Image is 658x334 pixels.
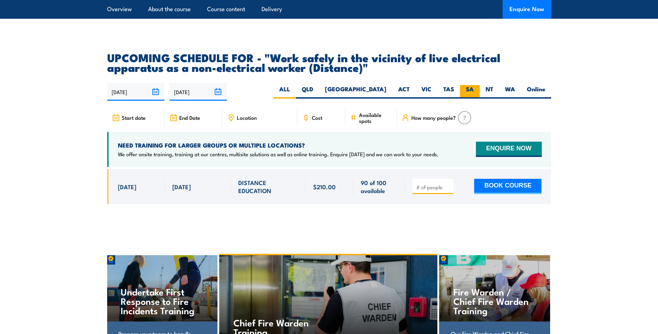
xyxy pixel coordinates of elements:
[118,151,438,158] p: We offer onsite training, training at our centres, multisite solutions as well as online training...
[296,85,319,99] label: QLD
[460,85,480,99] label: SA
[238,178,298,195] span: DISTANCE EDUCATION
[312,115,322,120] span: Cost
[121,287,203,315] h4: Undertake First Response to Fire Incidents Training
[480,85,499,99] label: NT
[170,83,227,101] input: To date
[107,83,164,101] input: From date
[273,85,296,99] label: ALL
[359,112,392,124] span: Available spots
[237,115,257,120] span: Location
[437,85,460,99] label: TAS
[118,183,136,191] span: [DATE]
[416,85,437,99] label: VIC
[118,141,438,149] h4: NEED TRAINING FOR LARGER GROUPS OR MULTIPLE LOCATIONS?
[416,184,451,191] input: # of people
[361,178,397,195] span: 90 of 100 available
[476,142,541,157] button: ENQUIRE NOW
[172,183,191,191] span: [DATE]
[313,183,336,191] span: $210.00
[453,287,536,315] h4: Fire Warden / Chief Fire Warden Training
[122,115,146,120] span: Start date
[179,115,200,120] span: End Date
[499,85,521,99] label: WA
[474,179,541,194] button: BOOK COURSE
[319,85,392,99] label: [GEOGRAPHIC_DATA]
[392,85,416,99] label: ACT
[107,52,551,72] h2: UPCOMING SCHEDULE FOR - "Work safely in the vicinity of live electrical apparatus as a non-electr...
[411,115,456,120] span: How many people?
[521,85,551,99] label: Online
